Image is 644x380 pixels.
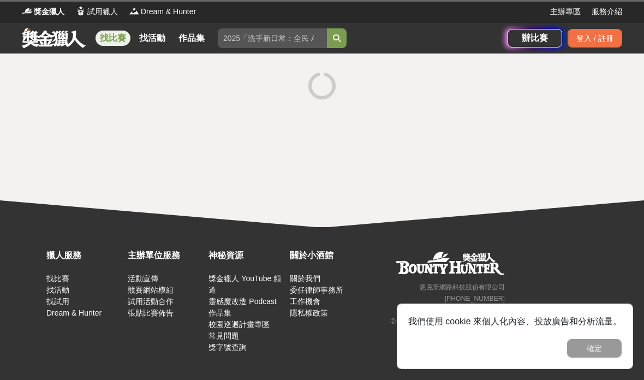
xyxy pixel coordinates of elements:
[128,308,174,317] a: 張貼比賽佈告
[141,6,196,17] span: Dream & Hunter
[22,6,64,17] a: Logo獎金獵人
[550,6,581,17] a: 主辦專區
[128,274,158,283] a: 活動宣傳
[567,339,622,358] button: 確定
[46,249,122,262] div: 獵人服務
[46,286,69,294] a: 找活動
[129,6,196,17] a: LogoDream & Hunter
[135,31,170,46] a: 找活動
[96,31,130,46] a: 找比賽
[34,6,64,17] span: 獎金獵人
[508,29,562,48] a: 辦比賽
[208,320,270,329] a: 校園巡迴計畫專區
[75,6,118,17] a: Logo試用獵人
[208,331,239,340] a: 常見問題
[208,343,247,352] a: 獎字號查詢
[290,286,343,294] a: 委任律師事務所
[391,318,505,325] small: © Copyright 2025 . All Rights Reserved.
[174,31,209,46] a: 作品集
[87,6,118,17] span: 試用獵人
[408,317,622,326] span: 我們使用 cookie 來個人化內容、投放廣告和分析流量。
[290,308,328,317] a: 隱私權政策
[208,308,231,317] a: 作品集
[568,29,622,48] div: 登入 / 註冊
[420,283,505,291] small: 恩克斯網路科技股份有限公司
[129,5,140,16] img: Logo
[128,297,174,306] a: 試用活動合作
[445,295,505,302] small: [PHONE_NUMBER]
[290,249,366,262] div: 關於小酒館
[290,297,320,306] a: 工作機會
[208,274,281,294] a: 獎金獵人 YouTube 頻道
[75,5,86,16] img: Logo
[592,6,622,17] a: 服務介紹
[128,249,204,262] div: 主辦單位服務
[46,274,69,283] a: 找比賽
[128,286,174,294] a: 競賽網站模組
[290,274,320,283] a: 關於我們
[46,297,69,306] a: 找試用
[22,5,33,16] img: Logo
[46,308,102,317] a: Dream & Hunter
[208,249,284,262] div: 神秘資源
[218,28,327,48] input: 2025「洗手新日常：全民 ALL IN」洗手歌全台徵選
[208,297,276,306] a: 靈感魔改造 Podcast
